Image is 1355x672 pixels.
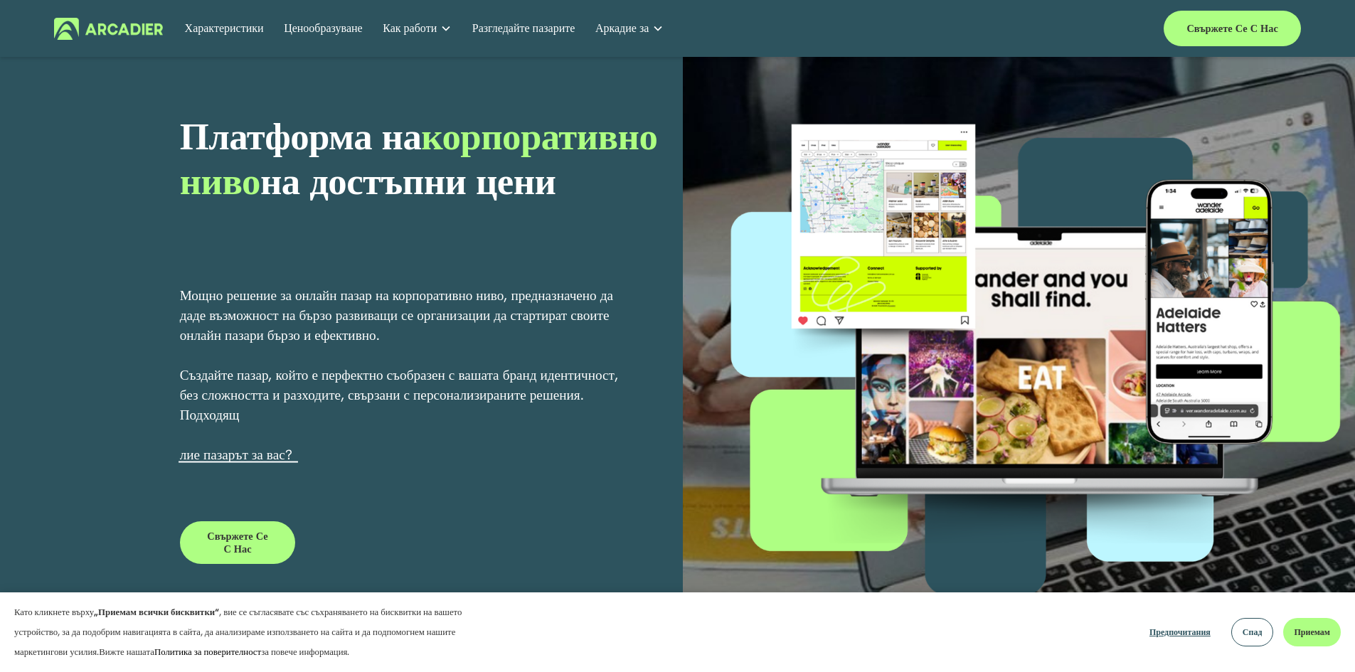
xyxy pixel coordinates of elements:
[1164,11,1300,46] a: Свържете се с нас
[1139,618,1221,646] button: Предпочитания
[383,18,452,40] a: падащо меню за папки
[284,18,363,40] a: Ценообразуване
[180,446,194,464] font: ли
[472,18,575,40] a: Разгледайте пазарите
[180,287,617,344] font: Мощно решение за онлайн пазар на корпоративно ниво, предназначено да даде възможност на бързо раз...
[99,646,154,658] font: Вижте нашата
[472,21,575,36] font: Разгледайте пазарите
[180,112,667,205] font: корпоративно ниво
[180,521,296,564] a: Свържете се с нас
[94,606,219,618] font: „Приемам всички бисквитки“
[284,21,363,36] font: Ценообразуване
[260,156,556,206] font: на достъпни цени
[180,366,622,424] font: Създайте пазар, който е перфектно съобразен с вашата бранд идентичност, без сложността и разходит...
[185,21,264,36] font: Характеристики
[14,606,462,658] font: , вие се съгласявате със съхраняването на бисквитки на вашето устройство, за да подобрим навигаци...
[261,646,349,658] font: за повече информация.
[1186,22,1277,35] font: Свържете се с нас
[1149,626,1211,638] font: Предпочитания
[1284,604,1355,672] iframe: Джаджа за чат
[595,18,664,40] a: падащо меню за папки
[14,606,94,618] font: Като кликнете върху
[193,446,292,464] a: е пазарът за вас?
[595,21,649,36] font: Аркадие за
[54,18,163,40] img: Аркадие
[383,21,437,36] font: Как работи
[185,18,264,40] a: Характеристики
[1284,604,1355,672] div: Джаджи за чат
[207,530,267,555] font: Свържете се с нас
[1231,618,1274,646] button: Спад
[180,112,422,161] font: Платформа на
[154,646,261,658] a: Политика за поверителност
[1243,626,1263,638] font: Спад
